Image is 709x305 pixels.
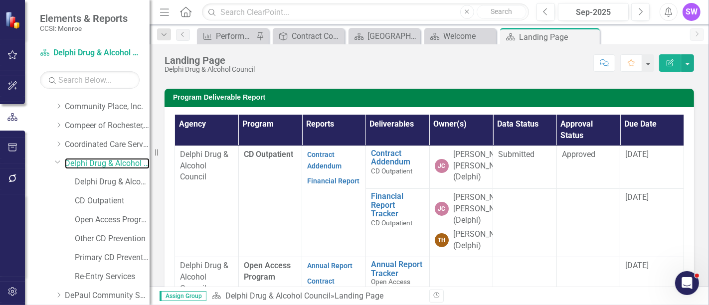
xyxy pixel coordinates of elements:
[75,233,150,245] a: Other CD Prevention
[371,219,412,227] span: CD Outpatient
[307,277,342,297] a: Contract Addendum
[225,291,331,301] a: Delphi Drug & Alcohol Council
[558,3,629,21] button: Sep-2025
[371,278,410,293] span: Open Access Program
[556,146,620,189] td: Double-Click to Edit
[173,94,689,101] h3: Program Deliverable Report
[625,150,649,159] span: [DATE]
[371,260,424,278] a: Annual Report Tracker
[335,291,383,301] div: Landing Page
[435,202,449,216] div: JC
[307,262,353,270] a: Annual Report
[75,252,150,264] a: Primary CD Prevention
[165,55,255,66] div: Landing Page
[211,291,422,302] div: »
[625,261,649,270] span: [DATE]
[371,167,412,175] span: CD Outpatient
[625,192,649,202] span: [DATE]
[160,291,206,301] span: Assign Group
[493,146,557,189] td: Double-Click to Edit
[477,5,527,19] button: Search
[498,150,534,159] span: Submitted
[371,192,424,218] a: Financial Report Tracker
[40,12,128,24] span: Elements & Reports
[429,257,493,297] td: Double-Click to Edit
[429,189,493,257] td: Double-Click to Edit
[367,30,418,42] div: [GEOGRAPHIC_DATA]
[675,271,699,295] iframe: Intercom live chat
[556,257,620,297] td: Double-Click to Edit
[307,151,342,170] a: Contract Addendum
[429,146,493,189] td: Double-Click to Edit
[351,30,418,42] a: [GEOGRAPHIC_DATA]
[180,149,233,183] p: Delphi Drug & Alcohol Council
[561,6,625,18] div: Sep-2025
[371,149,424,166] a: Contract Addendum
[427,30,494,42] a: Welcome
[365,257,429,297] td: Double-Click to Edit Right Click for Context Menu
[365,146,429,189] td: Double-Click to Edit Right Click for Context Menu
[454,229,514,252] div: [PERSON_NAME] (Delphi)
[244,150,293,159] span: CD Outpatient
[65,120,150,132] a: Compeer of Rochester, Inc.
[40,71,140,89] input: Search Below...
[556,189,620,257] td: Double-Click to Edit
[454,192,514,226] div: [PERSON_NAME] [PERSON_NAME] (Delphi)
[65,139,150,151] a: Coordinated Care Services Inc.
[443,30,494,42] div: Welcome
[75,214,150,226] a: Open Access Program
[435,159,449,173] div: JC
[519,31,597,43] div: Landing Page
[435,233,449,247] div: TH
[202,3,529,21] input: Search ClearPoint...
[75,176,150,188] a: Delphi Drug & Alcohol Council (MCOMH Internal)
[620,189,684,257] td: Double-Click to Edit
[365,189,429,257] td: Double-Click to Edit Right Click for Context Menu
[180,260,233,295] p: Delphi Drug & Alcohol Council
[307,177,359,185] a: Financial Report
[65,290,150,302] a: DePaul Community Services, lnc.
[40,47,140,59] a: Delphi Drug & Alcohol Council
[562,150,595,159] span: Approved
[493,257,557,297] td: Double-Click to Edit
[75,195,150,207] a: CD Outpatient
[65,101,150,113] a: Community Place, Inc.
[216,30,254,42] div: Performance Report
[175,146,239,257] td: Double-Click to Edit
[620,146,684,189] td: Double-Click to Edit
[454,149,514,183] div: [PERSON_NAME] [PERSON_NAME] (Delphi)
[199,30,254,42] a: Performance Report
[75,271,150,283] a: Re-Entry Services
[491,7,512,15] span: Search
[165,66,255,73] div: Delphi Drug & Alcohol Council
[244,261,291,282] span: Open Access Program
[292,30,342,42] div: Contract Coordinator Review
[683,3,701,21] button: SW
[302,146,366,257] td: Double-Click to Edit
[493,189,557,257] td: Double-Click to Edit
[620,257,684,297] td: Double-Click to Edit
[40,24,128,32] small: CCSI: Monroe
[65,158,150,169] a: Delphi Drug & Alcohol Council
[5,11,22,28] img: ClearPoint Strategy
[275,30,342,42] a: Contract Coordinator Review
